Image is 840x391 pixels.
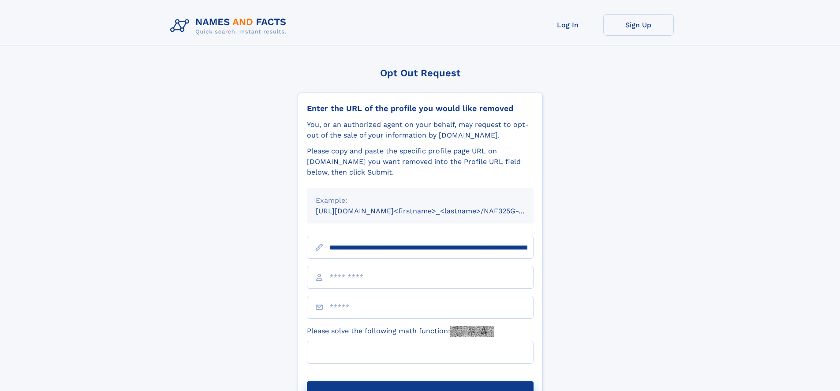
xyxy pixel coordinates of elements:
[603,14,674,36] a: Sign Up
[307,119,534,141] div: You, or an authorized agent on your behalf, may request to opt-out of the sale of your informatio...
[298,67,543,78] div: Opt Out Request
[316,207,550,215] small: [URL][DOMAIN_NAME]<firstname>_<lastname>/NAF325G-xxxxxxxx
[316,195,525,206] div: Example:
[307,104,534,113] div: Enter the URL of the profile you would like removed
[307,326,494,337] label: Please solve the following math function:
[307,146,534,178] div: Please copy and paste the specific profile page URL on [DOMAIN_NAME] you want removed into the Pr...
[167,14,294,38] img: Logo Names and Facts
[533,14,603,36] a: Log In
